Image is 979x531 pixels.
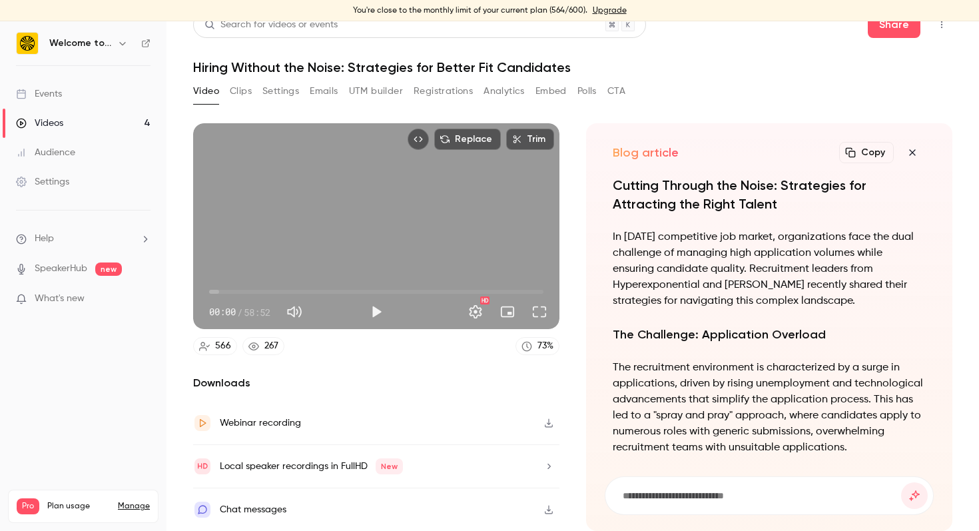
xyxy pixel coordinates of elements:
[17,33,38,54] img: Welcome to the Jungle
[95,263,122,276] span: new
[515,337,559,355] a: 73%
[613,360,926,456] p: The recruitment environment is characterized by a surge in applications, driven by rising unemplo...
[434,129,501,150] button: Replace
[414,81,473,102] button: Registrations
[230,81,252,102] button: Clips
[526,298,553,325] button: Full screen
[193,337,237,355] a: 566
[47,501,110,512] span: Plan usage
[376,458,403,474] span: New
[577,81,597,102] button: Polls
[35,292,85,306] span: What's new
[462,298,489,325] button: Settings
[118,501,150,512] a: Manage
[220,502,286,518] div: Chat messages
[193,375,559,391] h2: Downloads
[16,232,151,246] li: help-dropdown-opener
[16,87,62,101] div: Events
[613,229,926,309] p: In [DATE] competitive job market, organizations face the dual challenge of managing high applicat...
[537,339,553,353] div: 73 %
[613,325,926,344] h2: The Challenge: Application Overload
[193,81,219,102] button: Video
[613,145,679,161] h2: Blog article
[35,232,54,246] span: Help
[16,175,69,189] div: Settings
[220,458,403,474] div: Local speaker recordings in FullHD
[535,81,567,102] button: Embed
[204,18,338,32] div: Search for videos or events
[281,298,308,325] button: Mute
[242,337,284,355] a: 267
[484,81,525,102] button: Analytics
[49,37,112,50] h6: Welcome to the Jungle
[220,415,301,431] div: Webinar recording
[244,305,270,319] span: 58:52
[16,117,63,130] div: Videos
[209,305,236,319] span: 00:00
[506,129,554,150] button: Trim
[349,81,403,102] button: UTM builder
[839,142,894,163] button: Copy
[931,14,952,35] button: Top Bar Actions
[480,296,489,304] div: HD
[215,339,231,353] div: 566
[16,146,75,159] div: Audience
[868,11,920,38] button: Share
[607,81,625,102] button: CTA
[193,59,952,75] h1: Hiring Without the Noise: Strategies for Better Fit Candidates
[363,298,390,325] button: Play
[35,262,87,276] a: SpeakerHub
[408,129,429,150] button: Embed video
[593,5,627,16] a: Upgrade
[310,81,338,102] button: Emails
[494,298,521,325] button: Turn on miniplayer
[613,176,926,213] h1: Cutting Through the Noise: Strategies for Attracting the Right Talent
[237,305,242,319] span: /
[17,498,39,514] span: Pro
[209,305,270,319] div: 00:00
[262,81,299,102] button: Settings
[264,339,278,353] div: 267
